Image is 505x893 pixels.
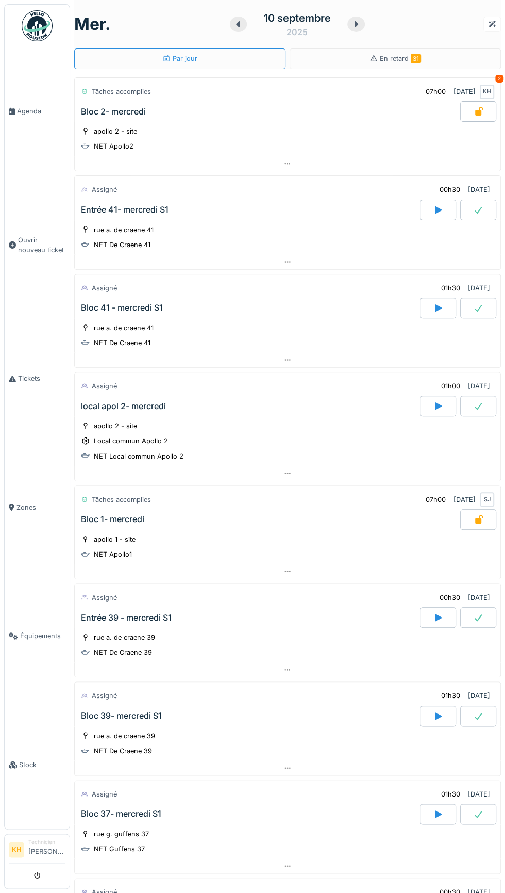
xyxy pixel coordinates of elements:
[5,176,70,315] a: Ouvrir nouveau ticket
[28,838,65,846] div: Technicien
[468,283,490,293] div: [DATE]
[92,381,117,391] div: Assigné
[94,647,152,657] div: NET De Craene 39
[94,240,150,250] div: NET De Craene 41
[94,746,152,756] div: NET De Craene 39
[411,54,421,63] span: 31
[94,731,155,741] div: rue a. de craene 39
[468,185,490,194] div: [DATE]
[453,495,476,505] div: [DATE]
[426,495,446,505] div: 07h00
[468,593,490,603] div: [DATE]
[19,760,65,770] span: Stock
[426,87,446,96] div: 07h00
[94,632,155,642] div: rue a. de craene 39
[81,303,163,313] div: Bloc 41 - mercredi S1
[92,87,151,96] div: Tâches accomplies
[380,55,421,62] span: En retard
[81,613,172,623] div: Entrée 39 - mercredi S1
[74,14,111,34] h1: mer.
[287,26,308,38] div: 2025
[92,593,117,603] div: Assigné
[94,549,132,559] div: NET Apollo1
[441,789,460,799] div: 01h30
[94,338,150,348] div: NET De Craene 41
[18,374,65,383] span: Tickets
[495,75,503,83] div: 2
[20,631,65,641] span: Équipements
[9,842,24,857] li: KH
[94,534,136,544] div: apollo 1 - site
[5,314,70,443] a: Tickets
[81,514,144,524] div: Bloc 1- mercredi
[94,451,183,461] div: NET Local commun Apollo 2
[5,701,70,830] a: Stock
[9,838,65,863] a: KH Technicien[PERSON_NAME]
[94,141,133,151] div: NET Apollo2
[480,85,494,99] div: KH
[94,421,137,431] div: apollo 2 - site
[441,381,460,391] div: 01h00
[94,225,154,235] div: rue a. de craene 41
[440,593,460,603] div: 00h30
[5,443,70,572] a: Zones
[441,283,460,293] div: 01h30
[92,495,151,505] div: Tâches accomplies
[468,381,490,391] div: [DATE]
[94,323,154,333] div: rue a. de craene 41
[468,691,490,701] div: [DATE]
[22,10,53,41] img: Badge_color-CXgf-gQk.svg
[94,829,149,839] div: rue g. guffens 37
[480,492,494,507] div: SJ
[92,185,117,194] div: Assigné
[5,47,70,176] a: Agenda
[81,711,162,721] div: Bloc 39- mercredi S1
[94,844,145,854] div: NET Guffens 37
[468,789,490,799] div: [DATE]
[17,106,65,116] span: Agenda
[162,54,197,63] div: Par jour
[94,126,137,136] div: apollo 2 - site
[441,691,460,701] div: 01h30
[92,283,117,293] div: Assigné
[81,401,166,411] div: local apol 2- mercredi
[81,809,161,819] div: Bloc 37- mercredi S1
[81,205,169,215] div: Entrée 41- mercredi S1
[94,436,168,446] div: Local commun Apollo 2
[92,691,117,701] div: Assigné
[92,789,117,799] div: Assigné
[18,235,65,255] span: Ouvrir nouveau ticket
[453,87,476,96] div: [DATE]
[5,572,70,701] a: Équipements
[28,838,65,860] li: [PERSON_NAME]
[81,107,146,117] div: Bloc 2- mercredi
[264,10,331,26] div: 10 septembre
[16,502,65,512] span: Zones
[440,185,460,194] div: 00h30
